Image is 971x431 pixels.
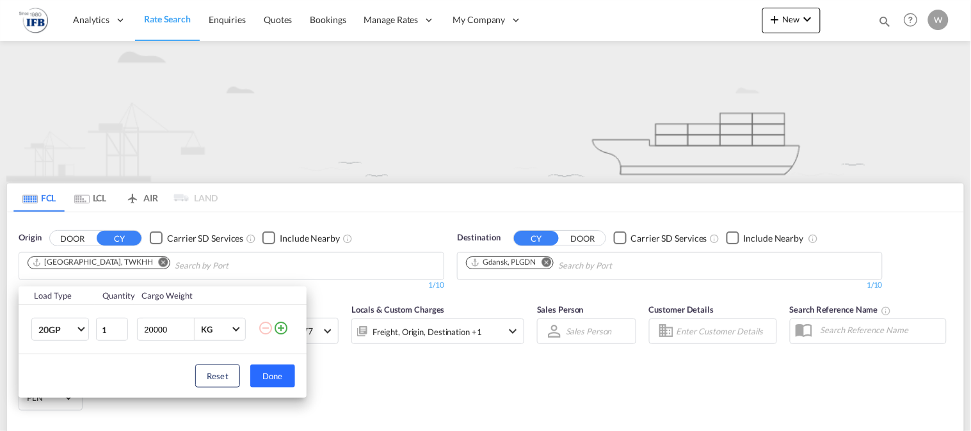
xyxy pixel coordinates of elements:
input: Qty [96,318,128,341]
input: Enter Weight [143,318,194,340]
md-icon: icon-minus-circle-outline [259,320,274,336]
md-icon: icon-plus-circle-outline [274,320,289,336]
md-select: Choose: 20GP [31,318,89,341]
th: Load Type [19,286,95,305]
button: Done [250,364,295,388]
span: 20GP [38,324,76,336]
div: KG [201,324,213,334]
button: Reset [195,364,240,388]
div: Cargo Weight [141,290,250,301]
th: Quantity [95,286,134,305]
